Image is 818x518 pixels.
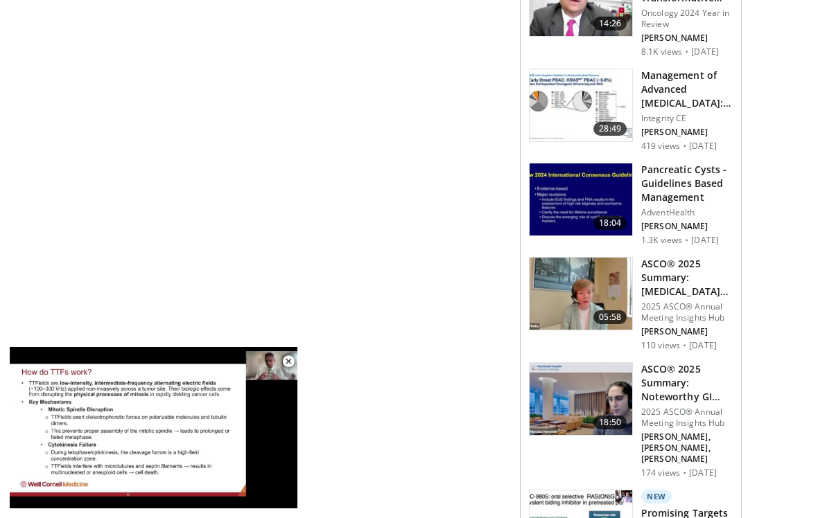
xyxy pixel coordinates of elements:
[593,17,627,30] span: 14:26
[641,235,682,246] p: 1.3K views
[689,467,717,479] p: [DATE]
[529,163,733,246] a: 18:04 Pancreatic Cysts - Guidelines Based Management AdventHealth [PERSON_NAME] 1.3K views · [DATE]
[530,363,632,435] img: 767ff6b9-c243-4450-8a9e-e36d2087ed9c.png.150x105_q85_crop-smart_upscale.png
[641,407,733,429] p: 2025 ASCO® Annual Meeting Insights Hub
[641,69,733,110] h3: Management of Advanced [MEDICAL_DATA]: Overview of Key Trials and…
[683,141,686,152] div: ·
[593,310,627,324] span: 05:58
[683,467,686,479] div: ·
[530,69,632,141] img: 1effa7b6-5838-4c12-ac81-928a8df6e8c4.150x105_q85_crop-smart_upscale.jpg
[593,216,627,230] span: 18:04
[689,141,717,152] p: [DATE]
[685,46,688,57] div: ·
[641,257,733,298] h3: ASCO® 2025 Summary: [MEDICAL_DATA] Highlights
[275,347,302,376] button: Close
[641,113,733,124] p: Integrity CE
[530,163,632,235] img: 157cebbd-40ea-4e09-a573-b3eb438a9777.150x105_q85_crop-smart_upscale.jpg
[641,33,733,44] p: [PERSON_NAME]
[641,46,682,57] p: 8.1K views
[641,362,733,404] h3: ASCO® 2025 Summary: Noteworthy GI Abstracts Recap and Clinical Appli…
[641,301,733,323] p: 2025 ASCO® Annual Meeting Insights Hub
[641,467,680,479] p: 174 views
[689,340,717,351] p: [DATE]
[641,141,680,152] p: 419 views
[641,326,733,337] p: [PERSON_NAME]
[641,8,733,30] p: Oncology 2024 Year in Review
[641,127,733,138] p: [PERSON_NAME]
[529,257,733,351] a: 05:58 ASCO® 2025 Summary: [MEDICAL_DATA] Highlights 2025 ASCO® Annual Meeting Insights Hub [PERSO...
[691,46,719,57] p: [DATE]
[683,340,686,351] div: ·
[529,69,733,152] a: 28:49 Management of Advanced [MEDICAL_DATA]: Overview of Key Trials and… Integrity CE [PERSON_NAM...
[10,347,297,508] video-js: Video Player
[529,362,733,479] a: 18:50 ASCO® 2025 Summary: Noteworthy GI Abstracts Recap and Clinical Appli… 2025 ASCO® Annual Mee...
[593,416,627,429] span: 18:50
[691,235,719,246] p: [DATE]
[641,221,733,232] p: [PERSON_NAME]
[685,235,688,246] div: ·
[641,490,672,503] p: New
[641,340,680,351] p: 110 views
[530,258,632,330] img: 54ef5ddc-3b62-4d85-93f6-a3518b68a134.150x105_q85_crop-smart_upscale.jpg
[641,207,733,218] p: AdventHealth
[641,431,733,465] p: [PERSON_NAME], [PERSON_NAME], [PERSON_NAME]
[593,122,627,136] span: 28:49
[641,163,733,204] h3: Pancreatic Cysts - Guidelines Based Management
